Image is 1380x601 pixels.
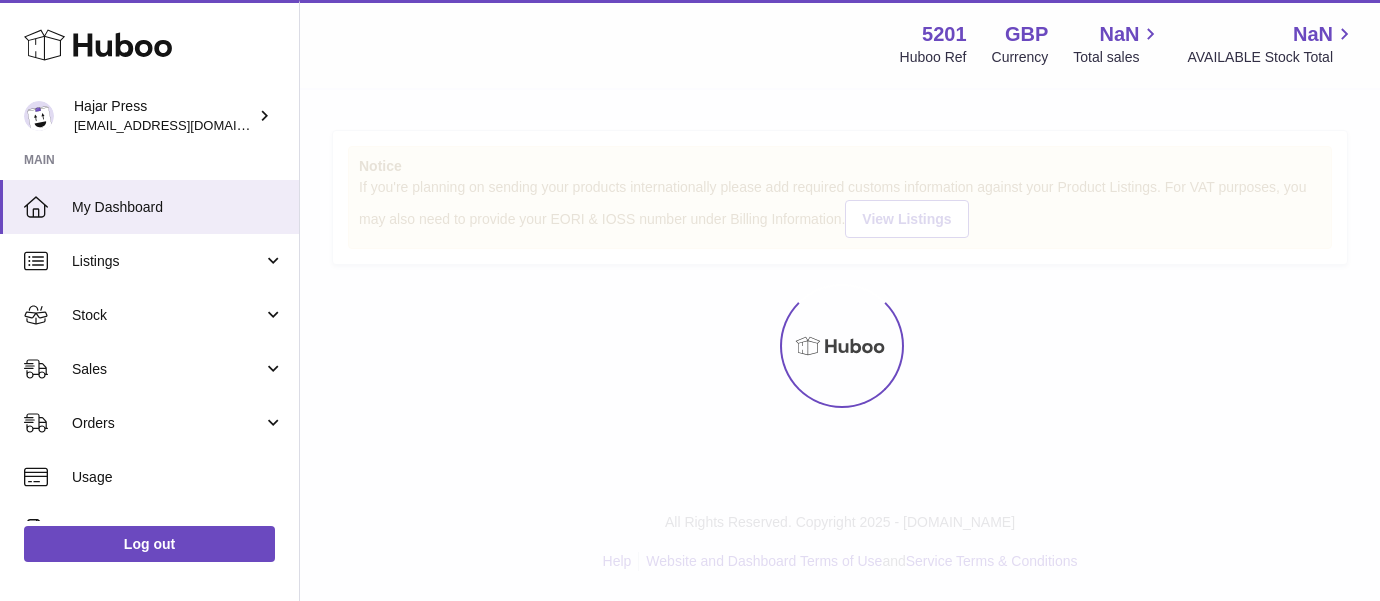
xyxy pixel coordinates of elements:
div: Currency [992,48,1049,67]
span: [EMAIL_ADDRESS][DOMAIN_NAME] [74,117,294,133]
span: Sales [72,360,263,379]
span: AVAILABLE Stock Total [1187,48,1356,67]
span: Orders [72,414,263,433]
span: Stock [72,306,263,325]
a: Log out [24,526,275,562]
a: NaN AVAILABLE Stock Total [1187,21,1356,67]
strong: GBP [1005,21,1048,48]
div: Huboo Ref [900,48,967,67]
div: Hajar Press [74,97,254,135]
span: Listings [72,252,263,271]
a: NaN Total sales [1073,21,1162,67]
span: NaN [1293,21,1333,48]
span: Total sales [1073,48,1162,67]
span: My Dashboard [72,198,284,217]
strong: 5201 [922,21,967,48]
img: editorial@hajarpress.com [24,101,54,131]
span: Usage [72,468,284,487]
span: NaN [1099,21,1139,48]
